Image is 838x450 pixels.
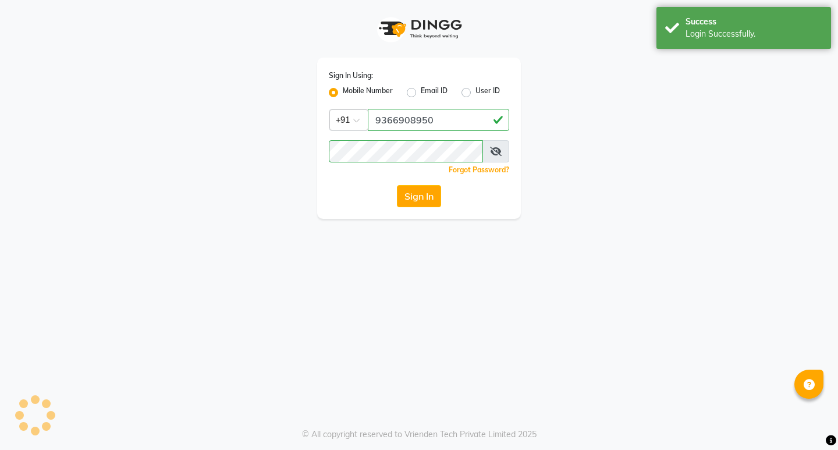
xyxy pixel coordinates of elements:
[329,70,373,81] label: Sign In Using:
[686,28,822,40] div: Login Successfully.
[343,86,393,100] label: Mobile Number
[449,165,509,174] a: Forgot Password?
[475,86,500,100] label: User ID
[329,140,483,162] input: Username
[368,109,509,131] input: Username
[789,403,826,438] iframe: chat widget
[421,86,448,100] label: Email ID
[397,185,441,207] button: Sign In
[372,12,466,46] img: logo1.svg
[686,16,822,28] div: Success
